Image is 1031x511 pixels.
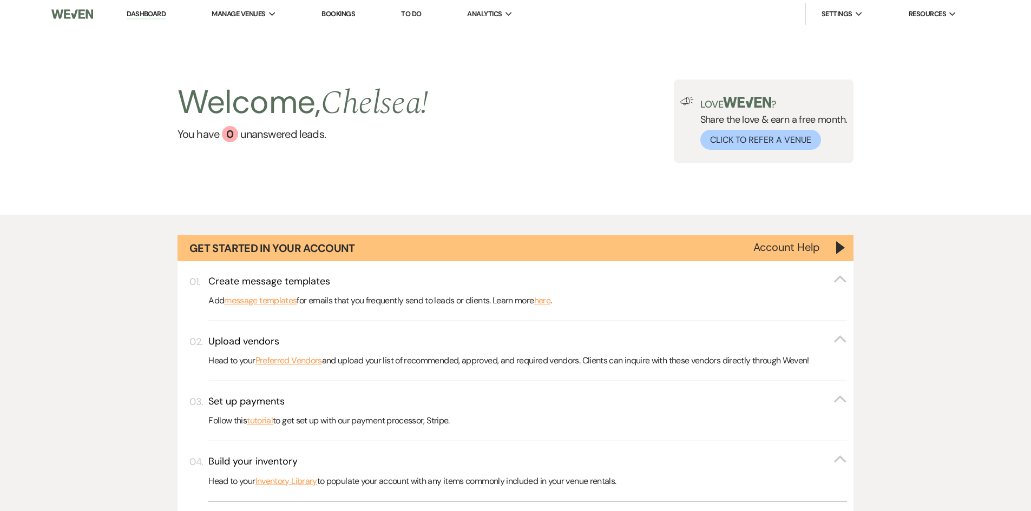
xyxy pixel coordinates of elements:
a: message templates [224,294,297,308]
a: Inventory Library [255,474,317,488]
img: loud-speaker-illustration.svg [680,97,694,105]
a: tutorial [247,414,273,428]
span: Settings [822,9,852,19]
h1: Get Started in Your Account [189,241,355,256]
button: Create message templates [208,275,847,288]
h3: Create message templates [208,275,330,288]
a: To Do [401,9,421,18]
p: Love ? [700,97,848,109]
a: Dashboard [127,9,166,19]
div: Share the love & earn a free month. [694,97,848,150]
div: 0 [222,126,238,142]
a: You have 0 unanswered leads. [178,126,429,142]
span: Manage Venues [212,9,265,19]
h2: Welcome, [178,79,429,126]
a: Bookings [321,9,355,18]
h3: Build your inventory [208,455,298,468]
span: Resources [909,9,946,19]
p: Head to your and upload your list of recommended, approved, and required vendors. Clients can inq... [208,354,847,368]
img: Weven Logo [51,3,93,25]
button: Account Help [753,242,820,253]
p: Follow this to get set up with our payment processor, Stripe. [208,414,847,428]
img: weven-logo-green.svg [723,97,771,108]
button: Click to Refer a Venue [700,130,821,150]
button: Build your inventory [208,455,847,468]
h3: Set up payments [208,395,285,408]
span: Chelsea ! [321,78,429,128]
a: here [534,294,550,308]
h3: Upload vendors [208,335,279,348]
button: Upload vendors [208,335,847,348]
p: Add for emails that you frequently send to leads or clients. Learn more . [208,294,847,308]
a: Preferred Vendors [255,354,322,368]
span: Analytics [467,9,502,19]
p: Head to your to populate your account with any items commonly included in your venue rentals. [208,474,847,488]
button: Set up payments [208,395,847,408]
